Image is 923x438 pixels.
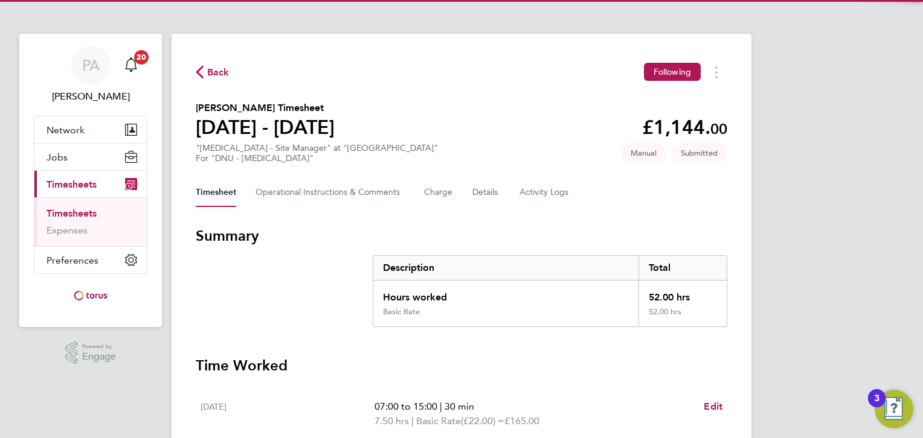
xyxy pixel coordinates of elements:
[440,401,442,412] span: |
[621,143,666,163] span: This timesheet was manually created.
[34,286,147,305] a: Go to home page
[704,401,722,412] span: Edit
[375,401,437,412] span: 07:00 to 15:00
[34,46,147,104] a: PA[PERSON_NAME]
[47,179,97,190] span: Timesheets
[47,151,68,163] span: Jobs
[638,281,727,307] div: 52.00 hrs
[47,255,98,266] span: Preferences
[445,401,474,412] span: 30 min
[34,144,147,170] button: Jobs
[704,399,722,414] a: Edit
[461,415,504,427] span: (£22.00) =
[196,153,438,163] div: For "DNU - [MEDICAL_DATA]"
[196,65,230,80] button: Back
[34,116,147,143] button: Network
[411,415,414,427] span: |
[196,226,727,246] h3: Summary
[654,66,691,77] span: Following
[196,115,335,139] h1: [DATE] - [DATE]
[196,143,438,163] div: "[MEDICAL_DATA] - Site Manager" at "[GEOGRAPHIC_DATA]"
[519,178,570,207] button: Activity Logs
[196,101,335,115] h2: [PERSON_NAME] Timesheet
[34,171,147,197] button: Timesheets
[47,208,97,219] a: Timesheets
[373,256,638,280] div: Description
[196,178,236,207] button: Timesheet
[424,178,453,207] button: Charge
[638,307,727,326] div: 52.00 hrs
[373,255,727,327] div: Summary
[47,124,85,136] span: Network
[201,399,375,428] div: [DATE]
[642,116,727,139] app-decimal: £1,144.
[34,247,147,273] button: Preferences
[82,341,116,352] span: Powered by
[69,286,112,305] img: torus-logo-retina.png
[19,34,162,327] nav: Main navigation
[82,352,116,362] span: Engage
[65,341,117,364] a: Powered byEngage
[874,398,880,414] div: 3
[82,57,100,73] span: PA
[256,178,405,207] button: Operational Instructions & Comments
[196,356,727,375] h3: Time Worked
[710,120,727,138] span: 00
[638,256,727,280] div: Total
[504,415,539,427] span: £165.00
[472,178,500,207] button: Details
[34,197,147,246] div: Timesheets
[875,390,913,428] button: Open Resource Center, 3 new notifications
[383,307,420,317] div: Basic Rate
[47,224,88,236] a: Expenses
[644,63,701,81] button: Following
[416,414,461,428] span: Basic Rate
[375,415,409,427] span: 7.50 hrs
[706,63,727,81] button: Timesheets Menu
[34,89,147,104] span: Paul Aspey
[373,281,638,307] div: Hours worked
[207,65,230,80] span: Back
[119,46,143,84] a: 20
[671,143,727,163] span: This timesheet is Submitted.
[134,50,149,65] span: 20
